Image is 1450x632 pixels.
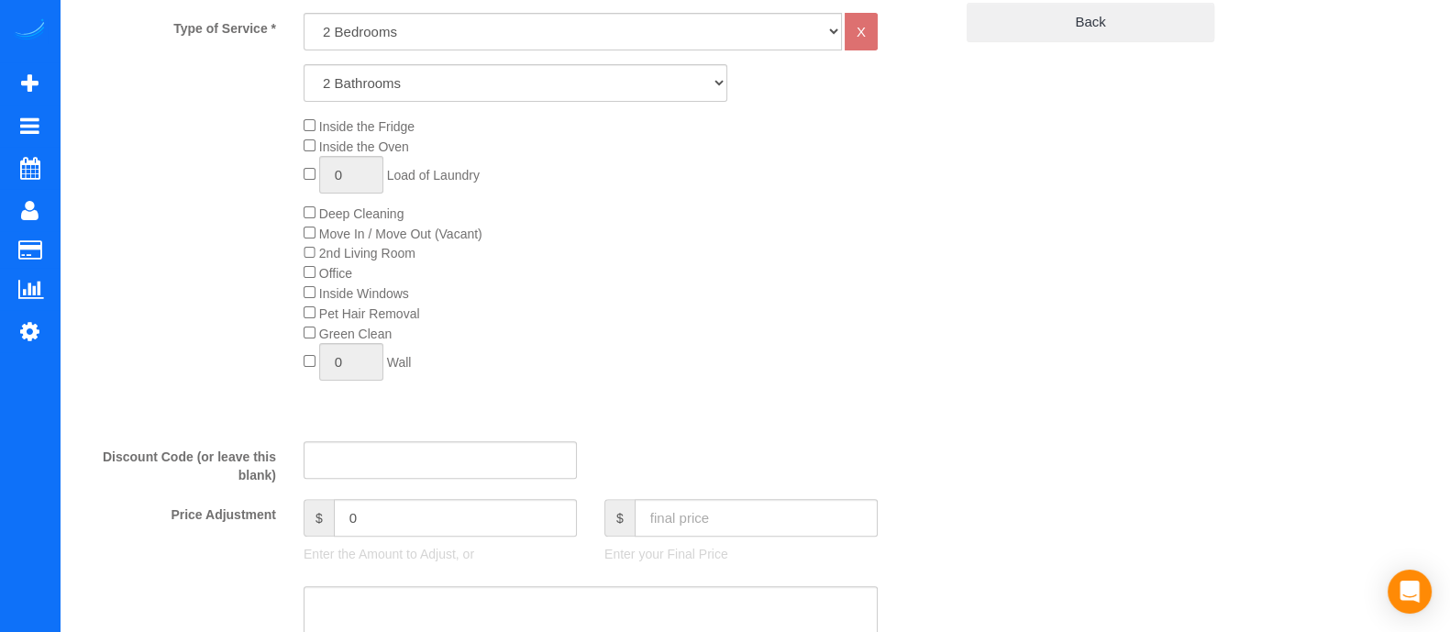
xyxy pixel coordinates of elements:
[967,3,1214,41] a: Back
[11,18,48,44] img: Automaid Logo
[319,246,415,261] span: 2nd Living Room
[319,306,420,321] span: Pet Hair Removal
[319,286,409,301] span: Inside Windows
[604,545,878,563] p: Enter your Final Price
[319,139,409,154] span: Inside the Oven
[387,168,480,183] span: Load of Laundry
[319,206,404,221] span: Deep Cleaning
[319,119,415,134] span: Inside the Fridge
[319,266,352,281] span: Office
[635,499,878,537] input: final price
[1388,570,1432,614] div: Open Intercom Messenger
[387,355,412,370] span: Wall
[64,441,290,484] label: Discount Code (or leave this blank)
[304,499,334,537] span: $
[64,499,290,524] label: Price Adjustment
[319,227,482,241] span: Move In / Move Out (Vacant)
[319,327,392,341] span: Green Clean
[304,545,577,563] p: Enter the Amount to Adjust, or
[604,499,635,537] span: $
[64,13,290,38] label: Type of Service *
